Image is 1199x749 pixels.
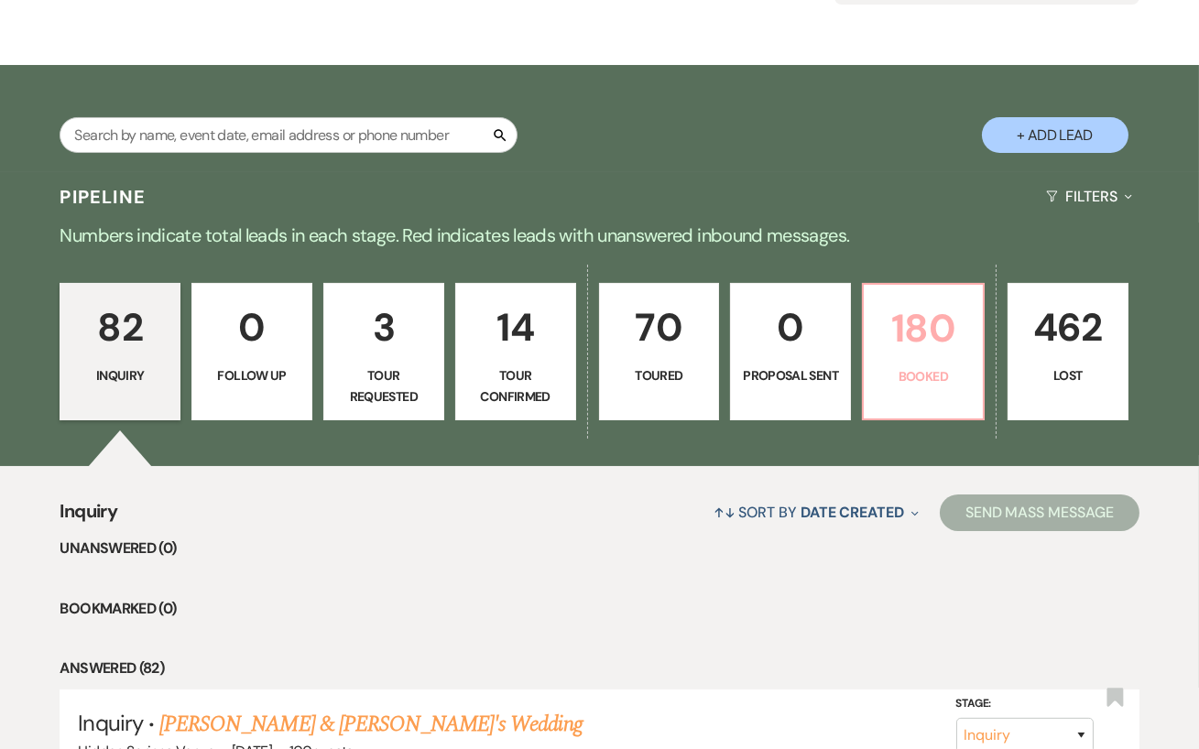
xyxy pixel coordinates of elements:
[159,708,583,741] a: [PERSON_NAME] & [PERSON_NAME]'s Wedding
[956,694,1094,714] label: Stage:
[875,298,972,359] p: 180
[203,365,300,385] p: Follow Up
[1008,283,1128,420] a: 462Lost
[60,657,1139,680] li: Answered (82)
[467,297,564,358] p: 14
[862,283,985,420] a: 180Booked
[742,297,839,358] p: 0
[335,297,432,358] p: 3
[203,297,300,358] p: 0
[706,488,926,537] button: Sort By Date Created
[611,297,708,358] p: 70
[191,283,312,420] a: 0Follow Up
[1019,365,1117,385] p: Lost
[60,537,1139,560] li: Unanswered (0)
[875,366,972,386] p: Booked
[714,503,736,522] span: ↑↓
[455,283,576,420] a: 14Tour Confirmed
[1039,172,1139,221] button: Filters
[71,365,169,385] p: Inquiry
[801,503,904,522] span: Date Created
[323,283,444,420] a: 3Tour Requested
[940,494,1139,531] button: Send Mass Message
[60,597,1139,621] li: Bookmarked (0)
[742,365,839,385] p: Proposal Sent
[599,283,720,420] a: 70Toured
[60,184,146,210] h3: Pipeline
[611,365,708,385] p: Toured
[467,365,564,407] p: Tour Confirmed
[335,365,432,407] p: Tour Requested
[60,497,117,537] span: Inquiry
[1019,297,1117,358] p: 462
[60,117,518,153] input: Search by name, event date, email address or phone number
[60,283,180,420] a: 82Inquiry
[730,283,851,420] a: 0Proposal Sent
[71,297,169,358] p: 82
[78,709,142,737] span: Inquiry
[982,117,1128,153] button: + Add Lead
